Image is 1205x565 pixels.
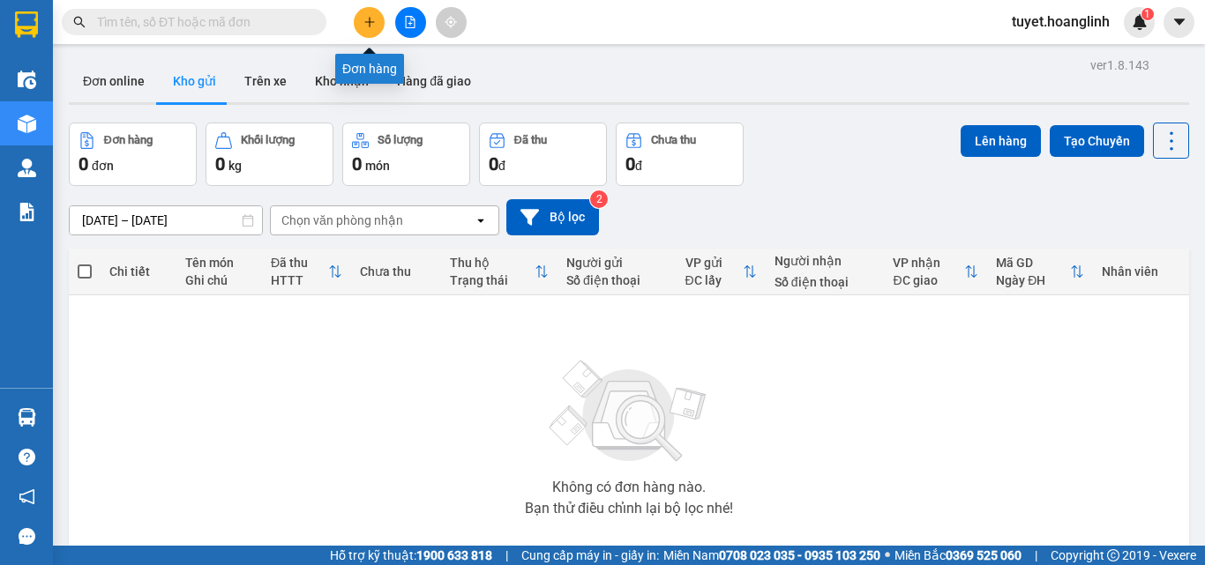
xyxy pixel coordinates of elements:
[775,275,876,289] div: Số điện thoại
[521,546,659,565] span: Cung cấp máy in - giấy in:
[590,190,608,208] sup: 2
[19,488,35,505] span: notification
[19,528,35,545] span: message
[894,546,1022,565] span: Miền Bắc
[474,213,488,227] svg: open
[19,449,35,465] span: question-circle
[352,153,362,175] span: 0
[1090,56,1149,75] div: ver 1.8.143
[541,350,717,473] img: svg+xml;base64,PHN2ZyBjbGFzcz0ibGlzdC1wbHVnX19zdmciIHhtbG5zPSJodHRwOi8vd3d3LnczLm9yZy8yMDAwL3N2Zy...
[69,60,159,102] button: Đơn online
[445,16,457,28] span: aim
[241,134,295,146] div: Khối lượng
[70,206,262,234] input: Select a date range.
[230,60,301,102] button: Trên xe
[525,502,733,516] div: Bạn thử điều chỉnh lại bộ lọc nhé!
[79,153,88,175] span: 0
[441,249,558,295] th: Toggle SortBy
[479,123,607,186] button: Đã thu0đ
[893,256,964,270] div: VP nhận
[18,159,36,177] img: warehouse-icon
[271,273,328,287] div: HTTT
[1050,125,1144,157] button: Tạo Chuyến
[987,249,1093,295] th: Toggle SortBy
[69,123,197,186] button: Đơn hàng0đơn
[1171,14,1187,30] span: caret-down
[378,134,423,146] div: Số lượng
[1164,7,1194,38] button: caret-down
[651,134,696,146] div: Chưa thu
[1107,549,1119,561] span: copyright
[404,16,416,28] span: file-add
[383,60,485,102] button: Hàng đã giao
[498,159,505,173] span: đ
[1141,8,1154,20] sup: 1
[18,408,36,427] img: warehouse-icon
[616,123,744,186] button: Chưa thu0đ
[884,249,987,295] th: Toggle SortBy
[505,546,508,565] span: |
[566,256,668,270] div: Người gửi
[998,11,1124,33] span: tuyet.hoanglinh
[946,548,1022,562] strong: 0369 525 060
[73,16,86,28] span: search
[514,134,547,146] div: Đã thu
[335,54,404,84] div: Đơn hàng
[262,249,351,295] th: Toggle SortBy
[342,123,470,186] button: Số lượng0món
[18,71,36,89] img: warehouse-icon
[552,480,706,494] div: Không có đơn hàng nào.
[1132,14,1148,30] img: icon-new-feature
[719,548,880,562] strong: 0708 023 035 - 0935 103 250
[18,203,36,221] img: solution-icon
[685,273,743,287] div: ĐC lấy
[893,273,964,287] div: ĐC giao
[506,199,599,235] button: Bộ lọc
[301,60,383,102] button: Kho nhận
[206,123,333,186] button: Khối lượng0kg
[15,11,38,38] img: logo-vxr
[1102,264,1180,279] div: Nhân viên
[271,256,328,270] div: Đã thu
[677,249,766,295] th: Toggle SortBy
[489,153,498,175] span: 0
[185,273,253,287] div: Ghi chú
[330,546,492,565] span: Hỗ trợ kỹ thuật:
[18,115,36,133] img: warehouse-icon
[566,273,668,287] div: Số điện thoại
[416,548,492,562] strong: 1900 633 818
[885,552,890,559] span: ⚪️
[1035,546,1037,565] span: |
[363,16,376,28] span: plus
[996,256,1070,270] div: Mã GD
[436,7,467,38] button: aim
[215,153,225,175] span: 0
[185,256,253,270] div: Tên món
[159,60,230,102] button: Kho gửi
[92,159,114,173] span: đơn
[450,256,535,270] div: Thu hộ
[663,546,880,565] span: Miền Nam
[281,212,403,229] div: Chọn văn phòng nhận
[1144,8,1150,20] span: 1
[228,159,242,173] span: kg
[996,273,1070,287] div: Ngày ĐH
[625,153,635,175] span: 0
[360,264,431,279] div: Chưa thu
[685,256,743,270] div: VP gửi
[97,12,305,32] input: Tìm tên, số ĐT hoặc mã đơn
[395,7,426,38] button: file-add
[775,254,876,268] div: Người nhận
[635,159,642,173] span: đ
[104,134,153,146] div: Đơn hàng
[109,264,168,279] div: Chi tiết
[961,125,1041,157] button: Lên hàng
[354,7,385,38] button: plus
[450,273,535,287] div: Trạng thái
[365,159,390,173] span: món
